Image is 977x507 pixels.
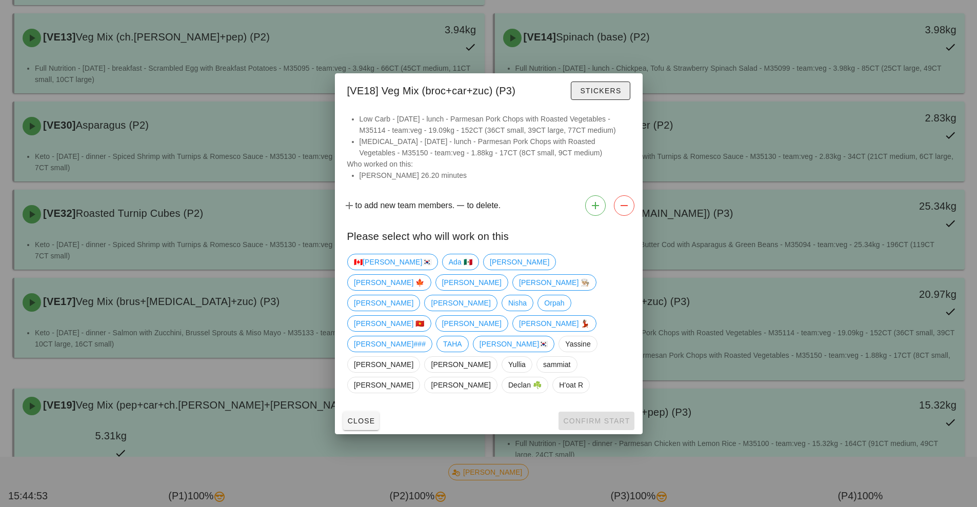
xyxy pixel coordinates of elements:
[354,336,426,352] span: [PERSON_NAME]###
[580,87,621,95] span: Stickers
[489,254,549,270] span: [PERSON_NAME]
[479,336,548,352] span: [PERSON_NAME]🇰🇷
[508,357,525,372] span: Yullia
[443,336,462,352] span: TAHA
[335,73,643,105] div: [VE18] Veg Mix (broc+car+zuc) (P3)
[431,295,490,311] span: [PERSON_NAME]
[519,275,589,290] span: [PERSON_NAME] 👨🏼‍🍳
[508,295,526,311] span: Nisha
[448,254,472,270] span: Ada 🇲🇽
[360,170,630,181] li: [PERSON_NAME] 26.20 minutes
[571,82,630,100] button: Stickers
[565,336,590,352] span: Yassine
[544,295,564,311] span: Orpah
[335,220,643,250] div: Please select who will work on this
[354,295,413,311] span: [PERSON_NAME]
[442,316,501,331] span: [PERSON_NAME]
[559,377,583,393] span: H'oat R
[431,357,490,372] span: [PERSON_NAME]
[442,275,501,290] span: [PERSON_NAME]
[335,113,643,191] div: Who worked on this:
[335,191,643,220] div: to add new team members. to delete.
[431,377,490,393] span: [PERSON_NAME]
[354,357,413,372] span: [PERSON_NAME]
[519,316,589,331] span: [PERSON_NAME] 💃🏽
[354,377,413,393] span: [PERSON_NAME]
[354,275,425,290] span: [PERSON_NAME] 🍁
[508,377,541,393] span: Declan ☘️
[360,113,630,136] li: Low Carb - [DATE] - lunch - Parmesan Pork Chops with Roasted Vegetables - M35114 - team:veg - 19....
[354,316,425,331] span: [PERSON_NAME] 🇻🇳
[354,254,431,270] span: 🇨🇦[PERSON_NAME]🇰🇷
[343,412,380,430] button: Close
[543,357,570,372] span: sammiat
[360,136,630,158] li: [MEDICAL_DATA] - [DATE] - lunch - Parmesan Pork Chops with Roasted Vegetables - M35150 - team:veg...
[347,417,375,425] span: Close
